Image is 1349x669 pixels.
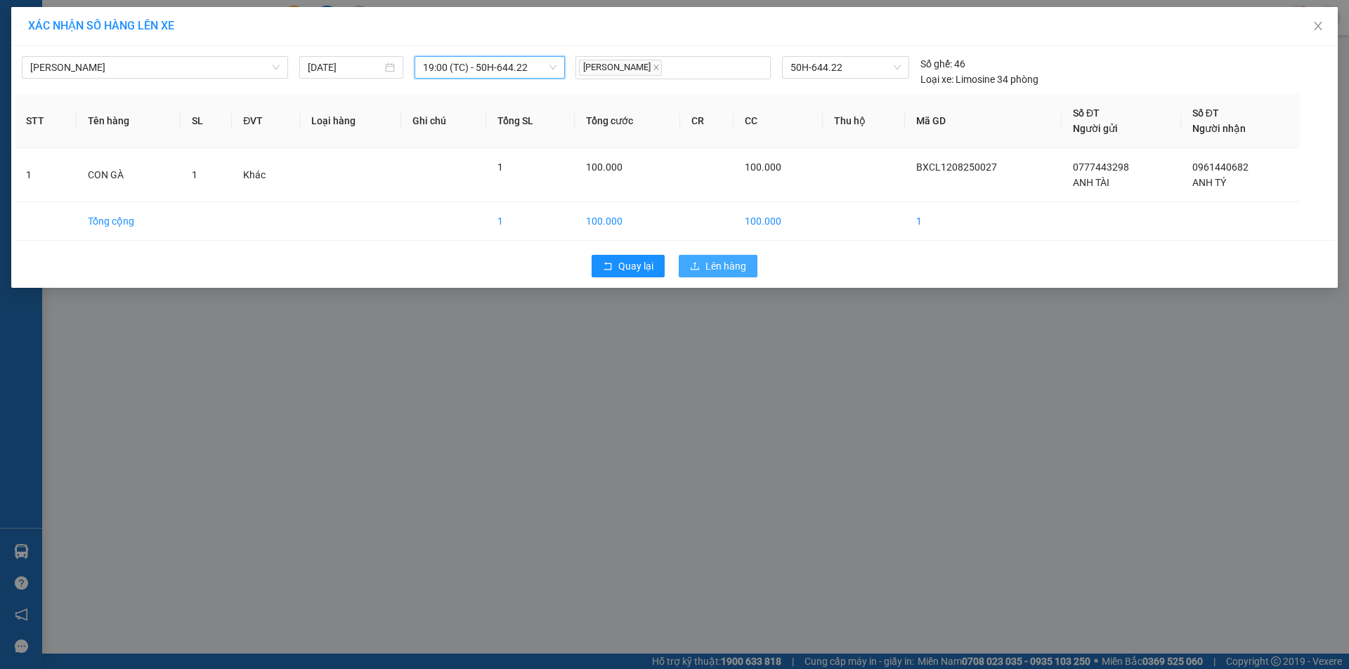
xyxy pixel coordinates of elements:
[579,60,662,76] span: [PERSON_NAME]
[486,202,575,241] td: 1
[690,261,700,272] span: upload
[77,202,181,241] td: Tổng cộng
[575,94,680,148] th: Tổng cước
[1192,107,1219,119] span: Số ĐT
[497,161,503,173] span: 1
[423,57,556,78] span: 19:00 (TC) - 50H-644.22
[30,57,280,78] span: Cao Lãnh - Hồ Chí Minh
[1192,123,1246,134] span: Người nhận
[905,94,1062,148] th: Mã GD
[745,161,781,173] span: 100.000
[134,12,277,44] div: [GEOGRAPHIC_DATA]
[12,12,124,46] div: BX [PERSON_NAME]
[575,202,680,241] td: 100.000
[134,88,155,102] span: DĐ:
[916,161,997,173] span: BXCL1208250027
[28,19,174,32] span: XÁC NHẬN SỐ HÀNG LÊN XE
[586,161,623,173] span: 100.000
[134,12,168,27] span: Nhận:
[308,60,382,75] input: 12/08/2025
[1192,161,1249,173] span: 0961440682
[734,202,823,241] td: 100.000
[77,148,181,202] td: CON GÀ
[1073,161,1129,173] span: 0777443298
[300,94,401,148] th: Loại hàng
[920,56,952,72] span: Số ghế:
[920,72,953,87] span: Loại xe:
[15,148,77,202] td: 1
[232,148,300,202] td: Khác
[823,94,905,148] th: Thu hộ
[734,94,823,148] th: CC
[134,60,277,80] div: 0961440682
[592,255,665,277] button: rollbackQuay lại
[12,90,32,105] span: DĐ:
[134,44,277,60] div: ANH TÝ
[155,80,212,105] span: BXMT
[905,202,1062,241] td: 1
[679,255,757,277] button: uploadLên hàng
[618,258,653,274] span: Quay lại
[192,169,197,180] span: 1
[1073,123,1118,134] span: Người gửi
[680,94,734,148] th: CR
[790,57,900,78] span: 50H-644.22
[1073,107,1100,119] span: Số ĐT
[232,94,300,148] th: ĐVT
[77,94,181,148] th: Tên hàng
[1298,7,1338,46] button: Close
[1073,177,1109,188] span: ANH TÀI
[603,261,613,272] span: rollback
[12,62,124,82] div: 0777443298
[1192,177,1226,188] span: ANH TÝ
[1312,20,1324,32] span: close
[920,56,965,72] div: 46
[181,94,232,148] th: SL
[401,94,486,148] th: Ghi chú
[653,64,660,71] span: close
[705,258,746,274] span: Lên hàng
[12,82,124,131] span: CTY NHƯ Ý CÁI LÂN
[12,13,34,28] span: Gửi:
[12,46,124,62] div: ANH TÀI
[920,72,1038,87] div: Limosine 34 phòng
[486,94,575,148] th: Tổng SL
[15,94,77,148] th: STT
